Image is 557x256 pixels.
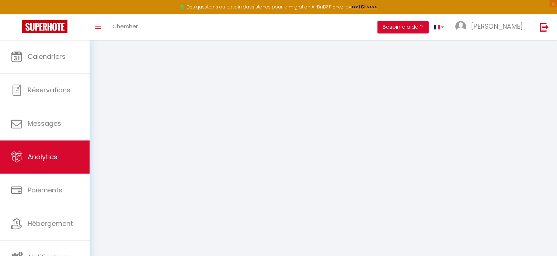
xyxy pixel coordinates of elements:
img: ... [455,21,466,32]
span: [PERSON_NAME] [471,22,523,31]
a: ... [PERSON_NAME] [450,14,532,40]
img: Super Booking [22,20,67,33]
span: Chercher [112,22,138,30]
button: Besoin d'aide ? [377,21,429,33]
span: Paiements [28,185,62,195]
span: Hébergement [28,219,73,228]
a: >>> ICI <<<< [351,4,377,10]
span: Analytics [28,152,58,161]
a: Chercher [107,14,143,40]
span: Messages [28,119,61,128]
img: logout [540,22,549,32]
span: Calendriers [28,52,66,61]
span: Réservations [28,85,70,95]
